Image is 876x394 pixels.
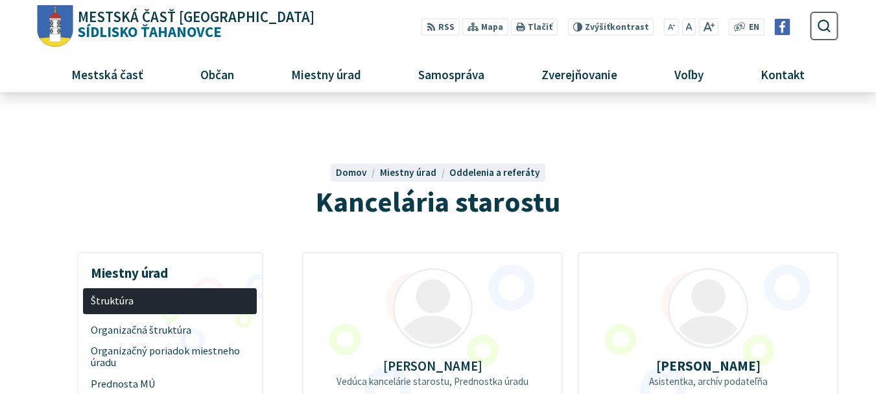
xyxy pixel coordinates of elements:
[38,5,73,47] img: Prejsť na domovskú stránku
[47,56,167,92] a: Mestská časť
[746,21,763,34] a: EN
[83,319,257,341] a: Organizačná štruktúra
[749,21,759,34] span: EN
[336,166,367,179] span: Domov
[176,56,257,92] a: Občan
[438,21,455,34] span: RSS
[66,56,148,92] span: Mestská časť
[536,56,622,92] span: Zverejňovanie
[78,10,314,25] span: Mestská časť [GEOGRAPHIC_DATA]
[462,18,508,36] a: Mapa
[83,341,257,374] a: Organizačný poriadok miestneho úradu
[528,22,552,32] span: Tlačiť
[585,21,610,32] span: Zvýšiť
[585,22,649,32] span: kontrast
[664,18,680,36] button: Zmenšiť veľkosť písma
[681,18,696,36] button: Nastaviť pôvodnú veľkosť písma
[83,288,257,315] a: Štruktúra
[316,184,560,219] span: Kancelária starostu
[518,56,641,92] a: Zverejňovanie
[670,56,709,92] span: Voľby
[267,56,385,92] a: Miestny úrad
[413,56,489,92] span: Samospráva
[83,256,257,283] h3: Miestny úrad
[336,166,380,179] a: Domov
[756,56,810,92] span: Kontakt
[651,56,728,92] a: Voľby
[449,166,540,179] a: Oddelenia a referáty
[421,18,460,36] a: RSS
[195,56,239,92] span: Občan
[774,19,790,35] img: Prejsť na Facebook stránku
[737,56,829,92] a: Kontakt
[324,376,542,388] p: Vedúca kancelárie starostu, Prednostka úradu
[481,21,503,34] span: Mapa
[599,376,818,388] p: Asistentka, archív podateľňa
[698,18,718,36] button: Zväčšiť veľkosť písma
[395,56,508,92] a: Samospráva
[91,291,250,312] span: Štruktúra
[656,357,761,375] strong: [PERSON_NAME]
[380,166,436,179] span: Miestny úrad
[286,56,366,92] span: Miestny úrad
[511,18,558,36] button: Tlačiť
[380,166,449,179] a: Miestny úrad
[91,319,250,341] span: Organizačná štruktúra
[91,341,250,374] span: Organizačný poriadok miestneho úradu
[324,358,542,373] p: [PERSON_NAME]
[567,18,654,36] button: Zvýšiťkontrast
[73,10,315,40] span: Sídlisko Ťahanovce
[38,5,314,47] a: Logo Sídlisko Ťahanovce, prejsť na domovskú stránku.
